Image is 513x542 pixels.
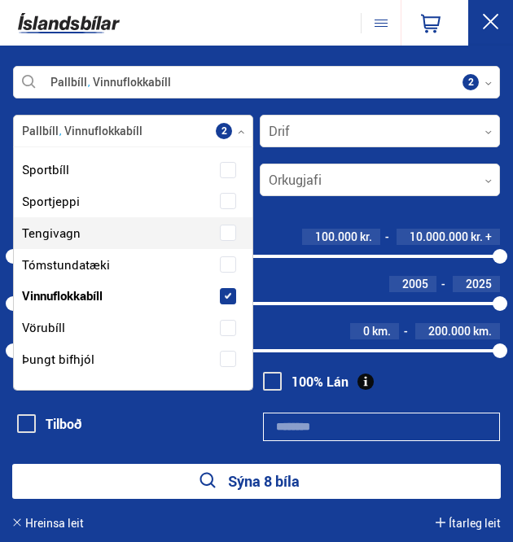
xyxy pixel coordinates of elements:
span: km. [473,325,492,338]
span: Tengivagn [22,221,81,245]
span: + [485,230,492,243]
span: km. [372,325,391,338]
img: G0Ugv5HjCgRt.svg [18,6,120,41]
span: kr. [360,230,372,243]
span: 200.000 [428,323,471,339]
button: Opna LiveChat spjallviðmót [13,7,62,55]
span: Sportbíll [22,158,69,181]
span: 10.000.000 [410,229,468,244]
label: Tilboð [17,417,82,431]
span: Tómstundatæki [22,253,110,277]
button: Sýna 8 bíla [12,464,501,499]
span: Þungt bifhjól [22,347,94,371]
span: Vinnuflokkabíll [22,284,103,308]
span: 2005 [402,276,428,291]
span: Vörubíll [22,316,65,339]
button: Ítarleg leit [436,517,501,530]
span: 0 [363,323,370,339]
button: Hreinsa leit [12,517,84,530]
span: 2025 [466,276,492,291]
span: Sportjeppi [22,190,80,213]
span: kr. [471,230,483,243]
span: 100.000 [315,229,357,244]
label: 100% Lán [263,374,349,389]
